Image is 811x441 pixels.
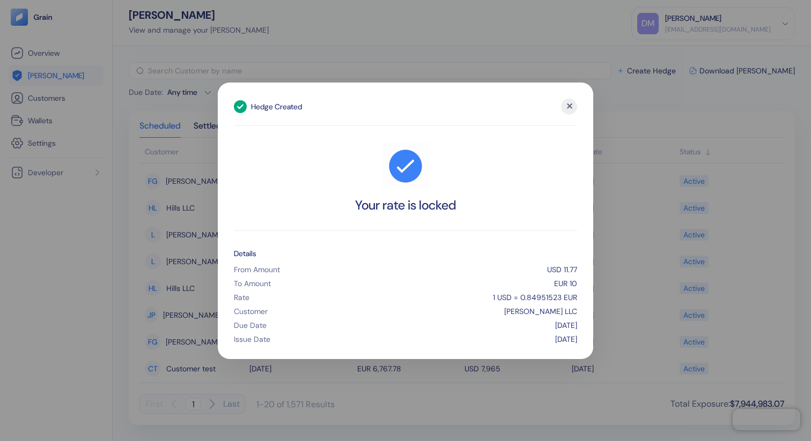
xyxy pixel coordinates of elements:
div: Your rate is locked [355,199,456,212]
div: ✕ [561,99,577,115]
span: 1 USD = 0.84951523 EUR [493,294,577,301]
span: [DATE] [555,335,577,343]
span: From Amount [234,266,280,273]
span: Rate [234,294,249,301]
span: Details [234,250,577,257]
img: success [381,142,430,190]
span: USD 11.77 [547,266,577,273]
div: Hedge Created [251,103,302,110]
span: EUR 10 [554,280,577,287]
span: Customer [234,308,268,315]
iframe: Chatra live chat [733,409,800,430]
span: Due Date [234,322,267,329]
span: [PERSON_NAME] LLC [504,308,577,315]
span: To Amount [234,280,271,287]
span: Issue Date [234,335,270,343]
span: [DATE] [555,322,577,329]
